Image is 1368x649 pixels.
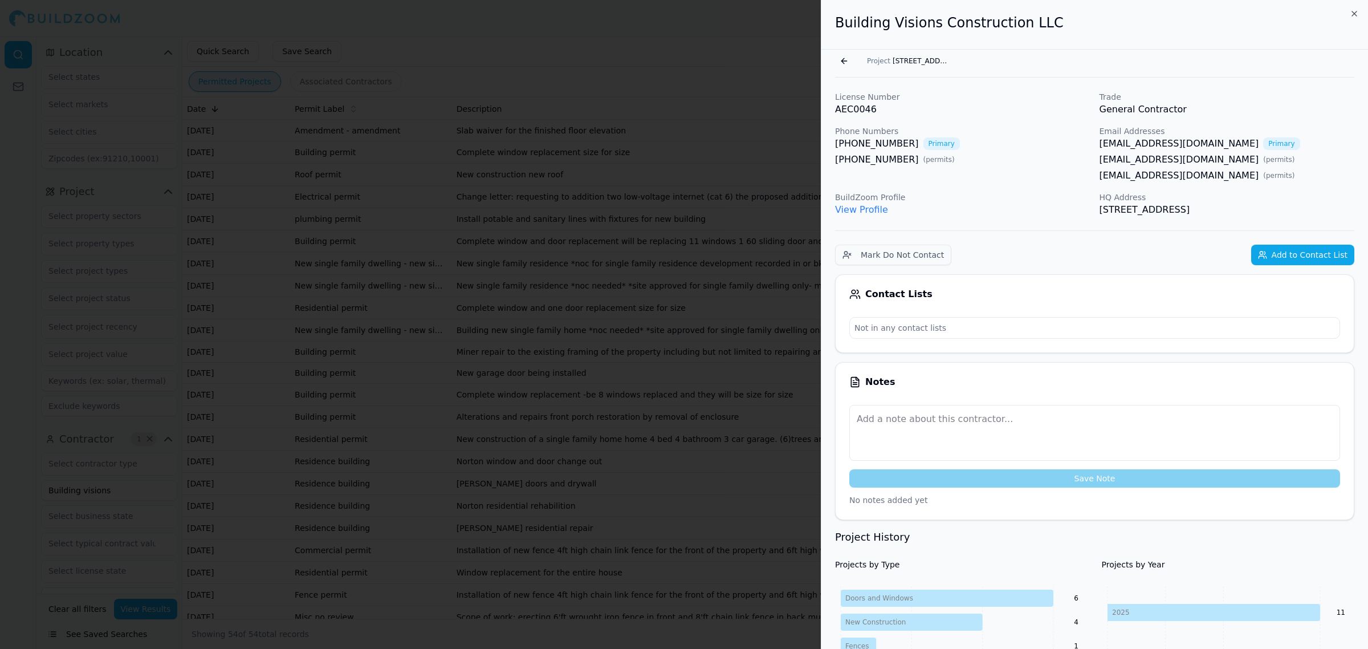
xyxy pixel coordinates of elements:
[835,14,1354,32] h2: Building Visions Construction LLC
[835,137,919,151] a: [PHONE_NUMBER]
[1263,155,1294,164] span: ( permits )
[1100,153,1259,167] a: [EMAIL_ADDRESS][DOMAIN_NAME]
[849,494,1340,506] p: No notes added yet
[1074,594,1078,602] text: 6
[1074,618,1078,626] text: 4
[835,103,1090,116] p: AEC0046
[1112,609,1130,616] tspan: 2025
[1100,137,1259,151] a: [EMAIL_ADDRESS][DOMAIN_NAME]
[1100,169,1259,182] a: [EMAIL_ADDRESS][DOMAIN_NAME]
[835,125,1090,137] p: Phone Numbers
[893,56,950,66] span: [STREET_ADDRESS]
[835,245,951,265] button: Mark Do Not Contact
[835,529,1354,545] h3: Project History
[1263,137,1300,150] span: Primary
[835,559,1088,570] h4: Projects by Type
[835,204,888,215] a: View Profile
[835,153,919,167] a: [PHONE_NUMBER]
[923,137,960,150] span: Primary
[1100,91,1355,103] p: Trade
[835,91,1090,103] p: License Number
[1100,103,1355,116] p: General Contractor
[845,618,906,626] tspan: New Construction
[1102,559,1355,570] h4: Projects by Year
[1263,171,1294,180] span: ( permits )
[1100,203,1355,217] p: [STREET_ADDRESS]
[1336,609,1345,616] text: 11
[923,155,955,164] span: ( permits )
[835,192,1090,203] p: BuildZoom Profile
[849,376,1340,388] div: Notes
[850,318,1339,338] p: Not in any contact lists
[867,56,890,66] span: Project
[845,594,913,602] tspan: Doors and Windows
[1100,192,1355,203] p: HQ Address
[849,289,1340,300] div: Contact Lists
[1251,245,1354,265] button: Add to Contact List
[1100,125,1355,137] p: Email Addresses
[860,53,956,69] button: Project[STREET_ADDRESS]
